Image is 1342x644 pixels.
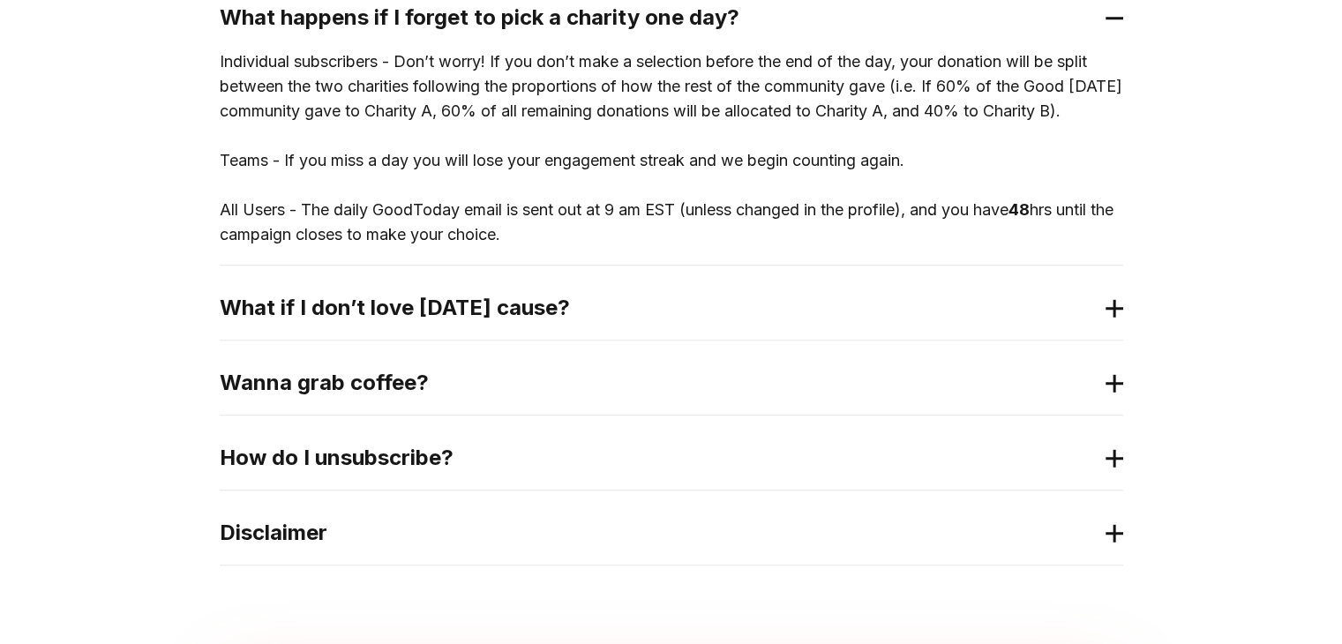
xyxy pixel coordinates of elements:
[220,49,1123,247] p: Individual subscribers - Don’t worry! If you don’t make a selection before the end of the day, yo...
[220,519,1095,547] h2: Disclaimer
[1008,200,1030,219] b: 48
[220,444,1095,472] h2: How do I unsubscribe?
[220,369,1095,397] h2: Wanna grab coffee?
[220,294,1095,322] h2: What if I don’t love [DATE] cause?
[220,4,1095,32] h2: What happens if I forget to pick a charity one day?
